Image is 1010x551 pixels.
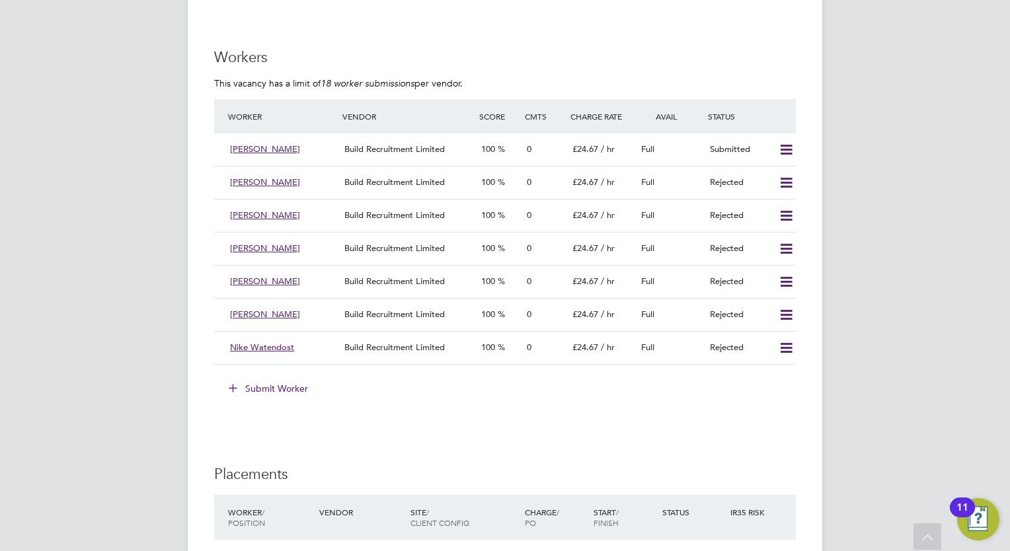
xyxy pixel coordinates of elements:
[705,205,773,227] div: Rejected
[230,242,300,254] span: [PERSON_NAME]
[481,275,495,287] span: 100
[659,500,728,524] div: Status
[572,143,598,155] span: £24.67
[481,143,495,155] span: 100
[225,104,339,128] div: Worker
[225,500,316,534] div: Worker
[527,242,531,254] span: 0
[957,498,999,540] button: Open Resource Center, 11 new notifications
[344,342,445,353] span: Build Recruitment Limited
[344,176,445,188] span: Build Recruitment Limited
[705,104,796,128] div: Status
[476,104,522,128] div: Score
[214,465,796,484] h3: Placements
[219,378,319,399] button: Submit Worker
[572,242,598,254] span: £24.67
[410,507,469,528] span: / Client Config
[572,309,598,320] span: £24.67
[641,176,654,188] span: Full
[230,143,300,155] span: [PERSON_NAME]
[230,342,294,353] span: Nike Watendost
[527,209,531,221] span: 0
[230,176,300,188] span: [PERSON_NAME]
[527,342,531,353] span: 0
[705,337,773,359] div: Rejected
[572,275,598,287] span: £24.67
[601,176,615,188] span: / hr
[601,275,615,287] span: / hr
[601,309,615,320] span: / hr
[344,143,445,155] span: Build Recruitment Limited
[705,172,773,194] div: Rejected
[214,48,796,67] h3: Workers
[525,507,559,528] span: / PO
[344,209,445,221] span: Build Recruitment Limited
[727,500,773,524] div: IR35 Risk
[527,309,531,320] span: 0
[321,77,414,89] em: 18 worker submissions
[956,507,968,525] div: 11
[228,507,265,528] span: / Position
[522,104,567,128] div: Cmts
[527,143,531,155] span: 0
[522,500,590,534] div: Charge
[572,176,598,188] span: £24.67
[407,500,522,534] div: Site
[594,507,619,528] span: / Finish
[481,342,495,353] span: 100
[481,309,495,320] span: 100
[481,176,495,188] span: 100
[214,77,796,89] p: This vacancy has a limit of per vendor.
[705,238,773,260] div: Rejected
[601,143,615,155] span: / hr
[601,209,615,221] span: / hr
[481,209,495,221] span: 100
[572,209,598,221] span: £24.67
[344,275,445,287] span: Build Recruitment Limited
[230,275,300,287] span: [PERSON_NAME]
[705,139,773,161] div: Submitted
[641,143,654,155] span: Full
[230,309,300,320] span: [PERSON_NAME]
[572,342,598,353] span: £24.67
[481,242,495,254] span: 100
[641,209,654,221] span: Full
[590,500,659,534] div: Start
[344,309,445,320] span: Build Recruitment Limited
[316,500,407,524] div: Vendor
[705,271,773,293] div: Rejected
[527,275,531,287] span: 0
[636,104,705,128] div: Avail
[601,342,615,353] span: / hr
[705,304,773,326] div: Rejected
[339,104,476,128] div: Vendor
[527,176,531,188] span: 0
[641,309,654,320] span: Full
[344,242,445,254] span: Build Recruitment Limited
[230,209,300,221] span: [PERSON_NAME]
[601,242,615,254] span: / hr
[641,342,654,353] span: Full
[567,104,636,128] div: Charge Rate
[641,242,654,254] span: Full
[641,275,654,287] span: Full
